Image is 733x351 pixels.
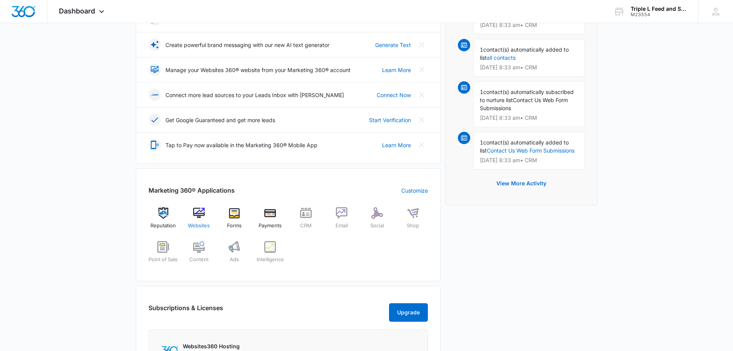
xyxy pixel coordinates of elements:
[189,256,209,264] span: Content
[336,222,348,230] span: Email
[362,207,392,235] a: Social
[255,207,285,235] a: Payments
[220,241,249,269] a: Ads
[487,54,516,61] a: all contacts
[184,207,214,235] a: Websites
[149,303,223,319] h2: Subscriptions & Licenses
[149,241,178,269] a: Point of Sale
[227,222,242,230] span: Forms
[416,39,428,51] button: Close
[327,207,356,235] a: Email
[230,256,239,264] span: Ads
[382,66,411,74] a: Learn More
[416,114,428,126] button: Close
[631,6,687,12] div: account name
[149,207,178,235] a: Reputation
[480,158,578,163] p: [DATE] 8:33 am • CRM
[59,7,95,15] span: Dashboard
[407,222,419,230] span: Shop
[631,12,687,17] div: account id
[370,222,384,230] span: Social
[480,65,578,70] p: [DATE] 8:33 am • CRM
[480,89,574,103] span: contact(s) automatically subscribed to nurture list
[389,303,428,322] button: Upgrade
[257,256,284,264] span: Intelligence
[220,207,249,235] a: Forms
[382,141,411,149] a: Learn More
[165,141,317,149] p: Tap to Pay now available in the Marketing 360® Mobile App
[416,64,428,76] button: Close
[480,115,578,121] p: [DATE] 8:33 am • CRM
[480,22,578,28] p: [DATE] 8:33 am • CRM
[480,46,483,53] span: 1
[183,342,278,350] p: Websites360 Hosting
[377,91,411,99] a: Connect Now
[416,89,428,101] button: Close
[480,46,569,61] span: contact(s) automatically added to list
[300,222,312,230] span: CRM
[480,97,568,111] span: Contact Us Web Form Submissions
[184,241,214,269] a: Content
[150,222,176,230] span: Reputation
[480,139,569,154] span: contact(s) automatically added to list
[401,186,428,195] a: Customize
[489,174,554,193] button: View More Activity
[375,41,411,49] a: Generate Text
[291,207,321,235] a: CRM
[149,256,178,264] span: Point of Sale
[165,41,329,49] p: Create powerful brand messaging with our new AI text generator
[188,222,210,230] span: Websites
[369,116,411,124] a: Start Verification
[398,207,428,235] a: Shop
[487,147,574,154] a: Contact Us Web Form Submissions
[255,241,285,269] a: Intelligence
[165,116,275,124] p: Get Google Guaranteed and get more leads
[165,91,344,99] p: Connect more lead sources to your Leads Inbox with [PERSON_NAME]
[259,222,282,230] span: Payments
[480,89,483,95] span: 1
[149,186,235,195] h2: Marketing 360® Applications
[480,139,483,146] span: 1
[165,66,351,74] p: Manage your Websites 360® website from your Marketing 360® account
[416,139,428,151] button: Close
